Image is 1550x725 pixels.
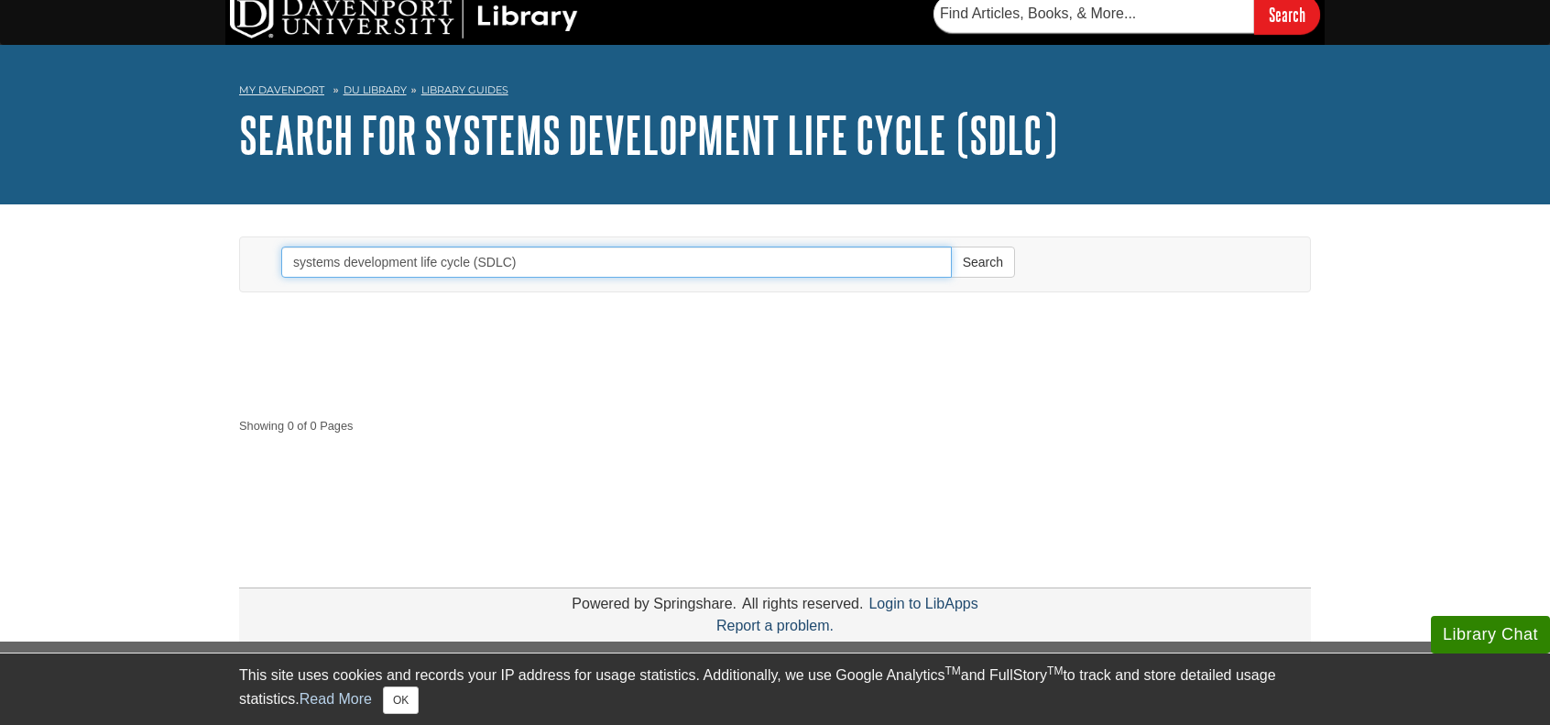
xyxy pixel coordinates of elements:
[951,247,1015,278] button: Search
[239,78,1311,107] nav: breadcrumb
[344,83,407,96] a: DU Library
[239,665,1311,714] div: This site uses cookies and records your IP address for usage statistics. Additionally, we use Goo...
[569,596,739,611] div: Powered by Springshare.
[944,665,960,677] sup: TM
[739,596,867,611] div: All rights reserved.
[868,596,977,611] a: Login to LibApps
[421,83,508,96] a: Library Guides
[281,247,952,278] input: Enter Search Words
[383,687,419,714] button: Close
[716,618,834,633] a: Report a problem.
[1431,616,1550,654] button: Library Chat
[239,107,1311,162] h1: Search for systems development life cycle (SDLC)
[1047,665,1063,677] sup: TM
[239,417,1311,434] strong: Showing 0 of 0 Pages
[239,82,324,98] a: My Davenport
[300,691,372,707] a: Read More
